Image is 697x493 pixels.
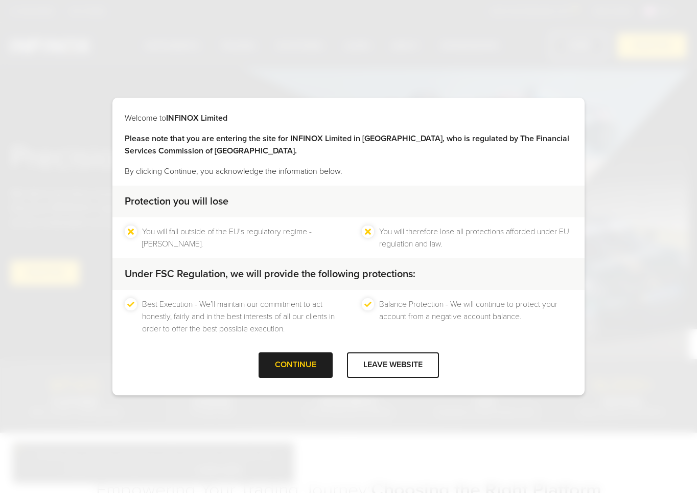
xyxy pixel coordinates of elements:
[259,352,333,377] div: CONTINUE
[379,298,572,335] li: Balance Protection - We will continue to protect your account from a negative account balance.
[125,133,569,156] strong: Please note that you are entering the site for INFINOX Limited in [GEOGRAPHIC_DATA], who is regul...
[347,352,439,377] div: LEAVE WEBSITE
[142,226,335,250] li: You will fall outside of the EU's regulatory regime - [PERSON_NAME].
[125,112,572,124] p: Welcome to
[125,165,572,177] p: By clicking Continue, you acknowledge the information below.
[142,298,335,335] li: Best Execution - We’ll maintain our commitment to act honestly, fairly and in the best interests ...
[379,226,572,250] li: You will therefore lose all protections afforded under EU regulation and law.
[166,113,227,123] strong: INFINOX Limited
[125,195,228,208] strong: Protection you will lose
[125,268,415,280] strong: Under FSC Regulation, we will provide the following protections:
